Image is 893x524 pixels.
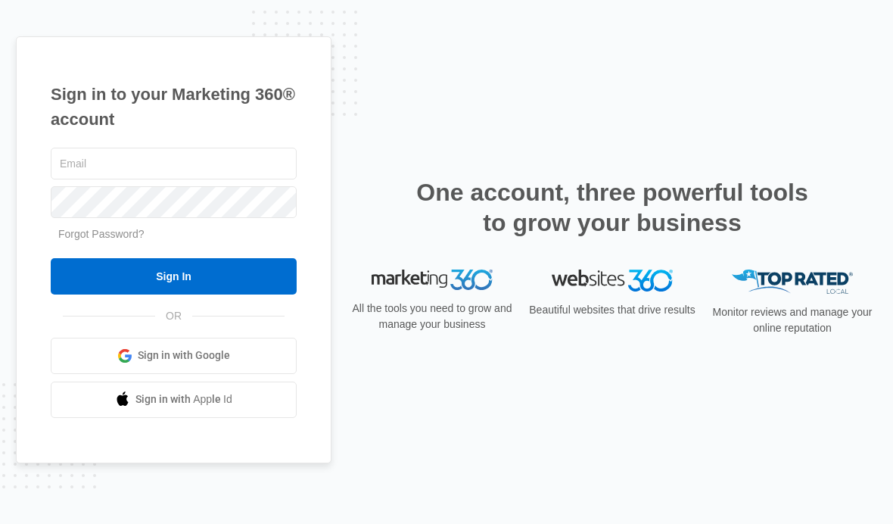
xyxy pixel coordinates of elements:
[708,304,877,336] p: Monitor reviews and manage your online reputation
[51,82,297,132] h1: Sign in to your Marketing 360® account
[732,270,853,295] img: Top Rated Local
[552,270,673,292] img: Websites 360
[138,348,230,363] span: Sign in with Google
[58,228,145,240] a: Forgot Password?
[155,308,192,324] span: OR
[135,391,232,407] span: Sign in with Apple Id
[51,148,297,179] input: Email
[412,177,813,238] h2: One account, three powerful tools to grow your business
[527,302,697,318] p: Beautiful websites that drive results
[372,270,493,291] img: Marketing 360
[51,338,297,374] a: Sign in with Google
[51,382,297,418] a: Sign in with Apple Id
[347,301,517,332] p: All the tools you need to grow and manage your business
[51,258,297,295] input: Sign In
